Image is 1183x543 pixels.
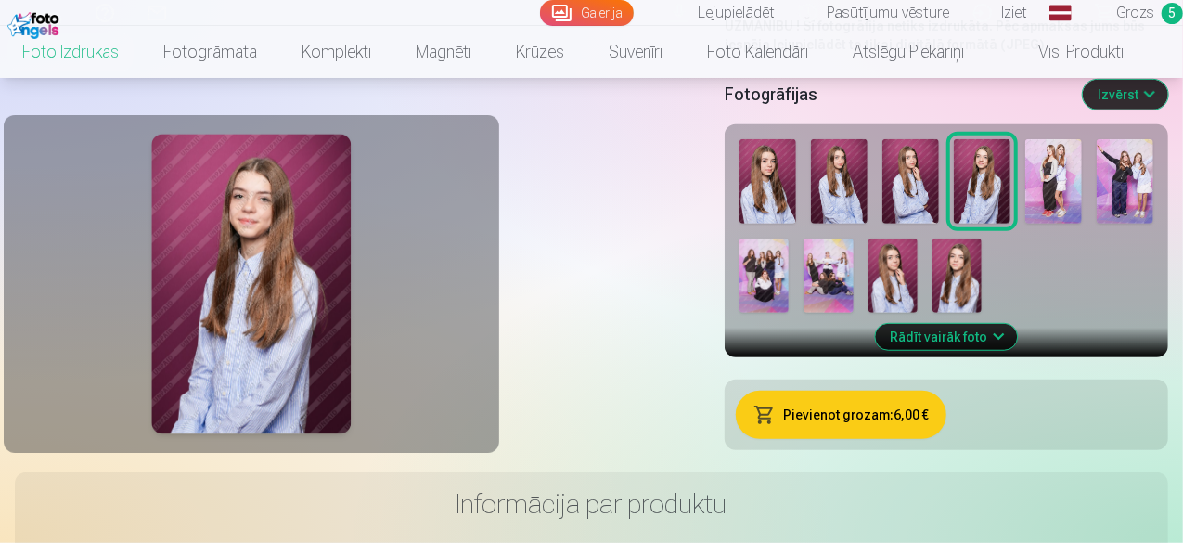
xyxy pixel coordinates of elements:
[725,82,1068,108] h5: Fotogrāfijas
[1083,80,1168,110] button: Izvērst
[876,324,1018,350] button: Rādīt vairāk foto
[141,26,279,78] a: Fotogrāmata
[30,487,1153,521] h3: Informācija par produktu
[1162,3,1183,24] span: 5
[830,26,986,78] a: Atslēgu piekariņi
[736,391,946,439] button: Pievienot grozam:6,00 €
[685,26,830,78] a: Foto kalendāri
[494,26,586,78] a: Krūzes
[7,7,64,39] img: /fa1
[586,26,685,78] a: Suvenīri
[986,26,1146,78] a: Visi produkti
[1116,2,1154,24] span: Grozs
[393,26,494,78] a: Magnēti
[279,26,393,78] a: Komplekti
